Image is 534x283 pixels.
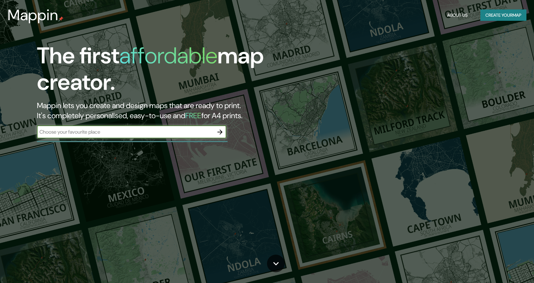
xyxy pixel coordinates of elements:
h5: FREE [185,111,201,120]
h1: The first map creator. [37,43,304,101]
h3: Mappin [8,6,58,24]
h2: Mappin lets you create and design maps that are ready to print. It's completely personalised, eas... [37,101,304,121]
input: Choose your favourite place [37,128,214,136]
button: Create yourmap [480,9,526,21]
h1: affordable [119,41,217,70]
img: mappin-pin [58,16,63,21]
button: About Us [445,9,470,21]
